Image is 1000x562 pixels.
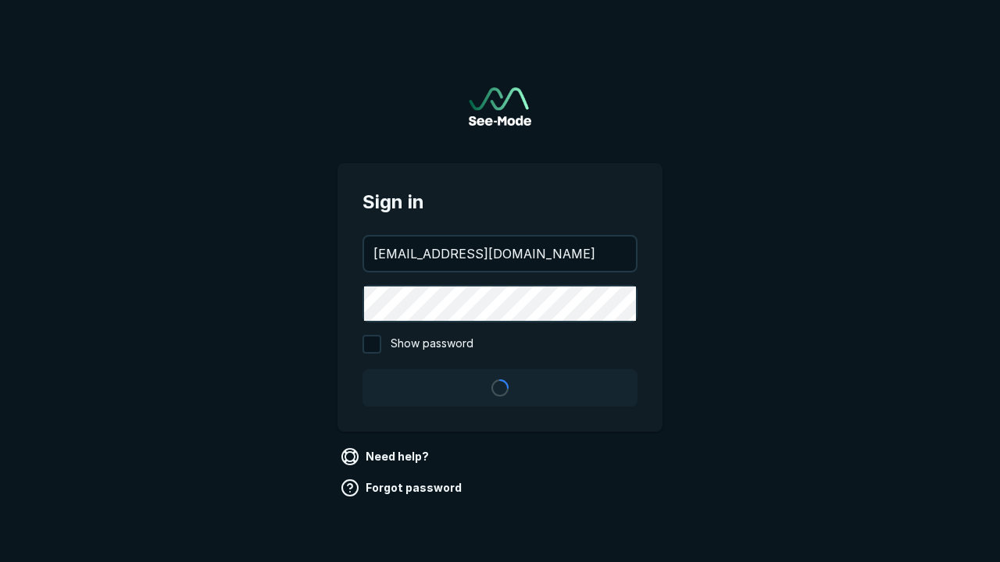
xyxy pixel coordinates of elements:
a: Go to sign in [469,87,531,126]
a: Forgot password [337,475,468,500]
span: Sign in [362,188,637,216]
a: Need help? [337,444,435,469]
span: Show password [391,335,473,354]
input: your@email.com [364,237,636,271]
img: See-Mode Logo [469,87,531,126]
